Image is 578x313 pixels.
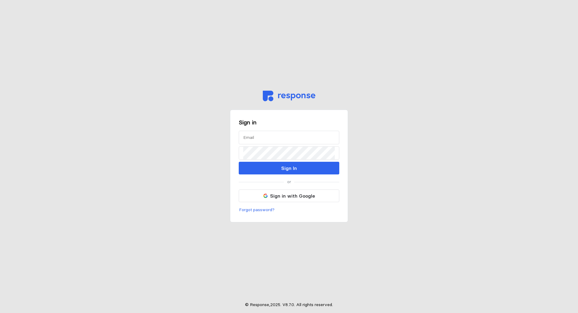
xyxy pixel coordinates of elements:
[245,302,333,308] p: © Response, 2025 . V 8.7.0 . All rights reserved.
[263,194,268,198] img: svg%3e
[281,164,297,172] p: Sign In
[239,206,275,214] button: Forgot password?
[287,179,291,185] p: or
[239,162,339,174] button: Sign In
[239,118,339,127] h3: Sign in
[239,189,339,202] button: Sign in with Google
[239,207,275,213] p: Forgot password?
[263,91,315,101] img: svg%3e
[270,192,315,200] p: Sign in with Google
[243,131,335,144] input: Email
